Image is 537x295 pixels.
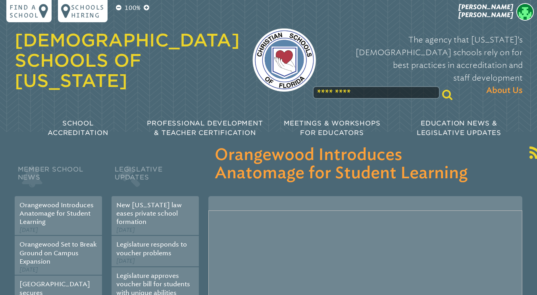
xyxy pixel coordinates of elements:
[516,3,534,21] img: 0f2458ffe7ac8df6ee5d957e195d81e5
[15,164,102,196] h2: Member School News
[116,227,135,233] span: [DATE]
[329,33,523,97] p: The agency that [US_STATE]’s [DEMOGRAPHIC_DATA] schools rely on for best practices in accreditati...
[284,120,381,137] span: Meetings & Workshops for Educators
[215,146,516,183] h3: Orangewood Introduces Anatomage for Student Learning
[116,201,182,226] a: New [US_STATE] law eases private school formation
[19,227,38,233] span: [DATE]
[19,201,94,226] a: Orangewood Introduces Anatomage for Student Learning
[116,241,187,256] a: Legislature responds to voucher problems
[112,164,199,196] h2: Legislative Updates
[48,120,108,137] span: School Accreditation
[116,258,135,264] span: [DATE]
[15,30,240,91] a: [DEMOGRAPHIC_DATA] Schools of [US_STATE]
[147,120,263,137] span: Professional Development & Teacher Certification
[252,28,316,92] img: csf-logo-web-colors.png
[19,241,97,265] a: Orangewood Set to Break Ground on Campus Expansion
[486,84,523,97] span: About Us
[10,3,39,19] p: Find a school
[19,266,38,273] span: [DATE]
[458,3,513,19] span: [PERSON_NAME] [PERSON_NAME]
[71,3,104,19] p: Schools Hiring
[417,120,501,137] span: Education News & Legislative Updates
[123,3,142,13] p: 100%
